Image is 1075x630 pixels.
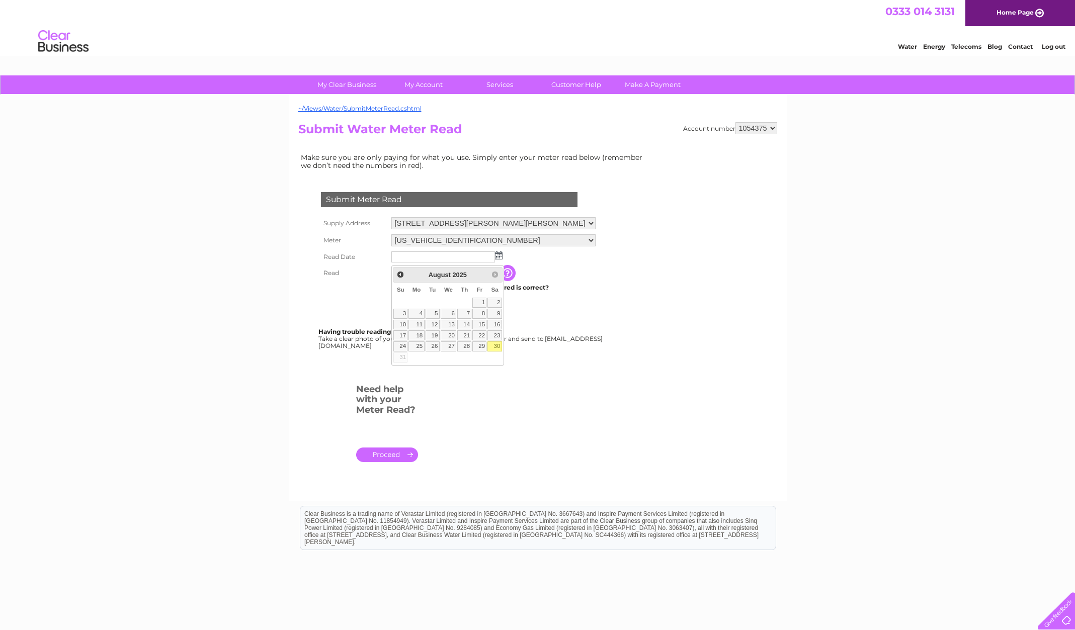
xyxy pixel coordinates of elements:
[393,341,407,351] a: 24
[298,122,777,141] h2: Submit Water Meter Read
[487,309,502,319] a: 9
[487,330,502,340] a: 23
[487,298,502,308] a: 2
[472,309,486,319] a: 8
[477,287,483,293] span: Friday
[885,5,955,18] a: 0333 014 3131
[457,309,471,319] a: 7
[472,298,486,308] a: 1
[393,320,407,330] a: 10
[1042,43,1065,50] a: Log out
[987,43,1002,50] a: Blog
[38,26,89,57] img: logo.png
[441,341,457,351] a: 27
[389,281,598,294] td: Are you sure the read you have entered is correct?
[1008,43,1033,50] a: Contact
[298,151,650,172] td: Make sure you are only paying for what you use. Simply enter your meter read below (remember we d...
[298,105,422,112] a: ~/Views/Water/SubmitMeterRead.cshtml
[487,341,502,351] a: 30
[318,328,431,335] b: Having trouble reading your meter?
[426,330,440,340] a: 19
[382,75,465,94] a: My Account
[393,330,407,340] a: 17
[412,287,421,293] span: Monday
[318,249,389,265] th: Read Date
[441,320,457,330] a: 13
[611,75,694,94] a: Make A Payment
[356,382,418,420] h3: Need help with your Meter Read?
[457,320,471,330] a: 14
[472,341,486,351] a: 29
[500,265,518,281] input: Information
[444,287,453,293] span: Wednesday
[452,271,466,279] span: 2025
[457,341,471,351] a: 28
[461,287,468,293] span: Thursday
[491,287,499,293] span: Saturday
[426,341,440,351] a: 26
[408,320,424,330] a: 11
[495,251,503,259] img: ...
[318,328,604,349] div: Take a clear photo of your readings, tell us which supply it's for and send to [EMAIL_ADDRESS][DO...
[923,43,945,50] a: Energy
[472,320,486,330] a: 15
[300,6,776,49] div: Clear Business is a trading name of Verastar Limited (registered in [GEOGRAPHIC_DATA] No. 3667643...
[683,122,777,134] div: Account number
[318,215,389,232] th: Supply Address
[472,330,486,340] a: 22
[457,330,471,340] a: 21
[951,43,981,50] a: Telecoms
[429,287,436,293] span: Tuesday
[441,330,457,340] a: 20
[426,320,440,330] a: 12
[458,75,541,94] a: Services
[397,287,404,293] span: Sunday
[356,447,418,462] a: .
[318,265,389,281] th: Read
[394,268,406,280] a: Prev
[441,309,457,319] a: 6
[898,43,917,50] a: Water
[318,232,389,249] th: Meter
[408,341,424,351] a: 25
[408,309,424,319] a: 4
[426,309,440,319] a: 5
[393,309,407,319] a: 3
[321,192,577,207] div: Submit Meter Read
[396,271,404,279] span: Prev
[429,271,451,279] span: August
[487,320,502,330] a: 16
[305,75,388,94] a: My Clear Business
[408,330,424,340] a: 18
[535,75,618,94] a: Customer Help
